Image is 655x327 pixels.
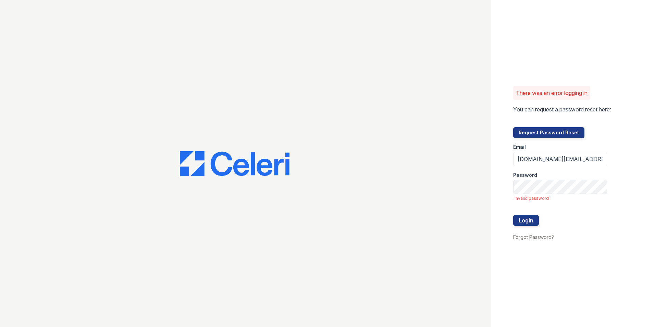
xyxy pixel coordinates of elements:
[515,196,607,201] span: invalid password
[513,127,584,138] button: Request Password Reset
[513,105,611,113] p: You can request a password reset here:
[513,144,526,150] label: Email
[513,234,554,240] a: Forgot Password?
[513,172,537,179] label: Password
[516,89,588,97] p: There was an error logging in
[180,151,289,176] img: CE_Logo_Blue-a8612792a0a2168367f1c8372b55b34899dd931a85d93a1a3d3e32e68fde9ad4.png
[513,215,539,226] button: Login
